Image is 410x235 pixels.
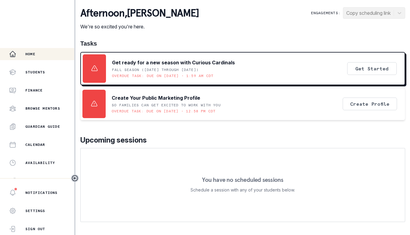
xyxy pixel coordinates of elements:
[71,174,79,182] button: Toggle sidebar
[343,98,397,110] button: Create Profile
[80,135,405,146] p: Upcoming sessions
[25,124,60,129] p: Guardian Guide
[347,62,397,75] button: Get Started
[25,106,60,111] p: Browse Mentors
[311,11,341,15] p: Engagements:
[80,7,199,19] p: afternoon , [PERSON_NAME]
[25,88,43,93] p: Finance
[112,109,216,114] p: Overdue task: Due on [DATE] • 12:58 PM CDT
[25,142,45,147] p: Calendar
[112,94,200,101] p: Create Your Public Marketing Profile
[25,52,35,56] p: Home
[25,160,55,165] p: Availability
[25,208,45,213] p: Settings
[25,70,45,75] p: Students
[202,177,283,183] p: You have no scheduled sessions
[112,103,221,108] p: SO FAMILIES CAN GET EXCITED TO WORK WITH YOU
[80,23,199,30] p: We're so excited you're here.
[191,186,295,194] p: Schedule a session with any of your students below.
[112,59,235,66] p: Get ready for a new season with Curious Cardinals
[112,73,213,78] p: Overdue task: Due on [DATE] • 1:59 AM CDT
[112,67,199,72] p: Fall Season ([DATE] through [DATE])
[25,227,45,231] p: Sign Out
[25,190,58,195] p: Notifications
[80,40,405,47] h1: Tasks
